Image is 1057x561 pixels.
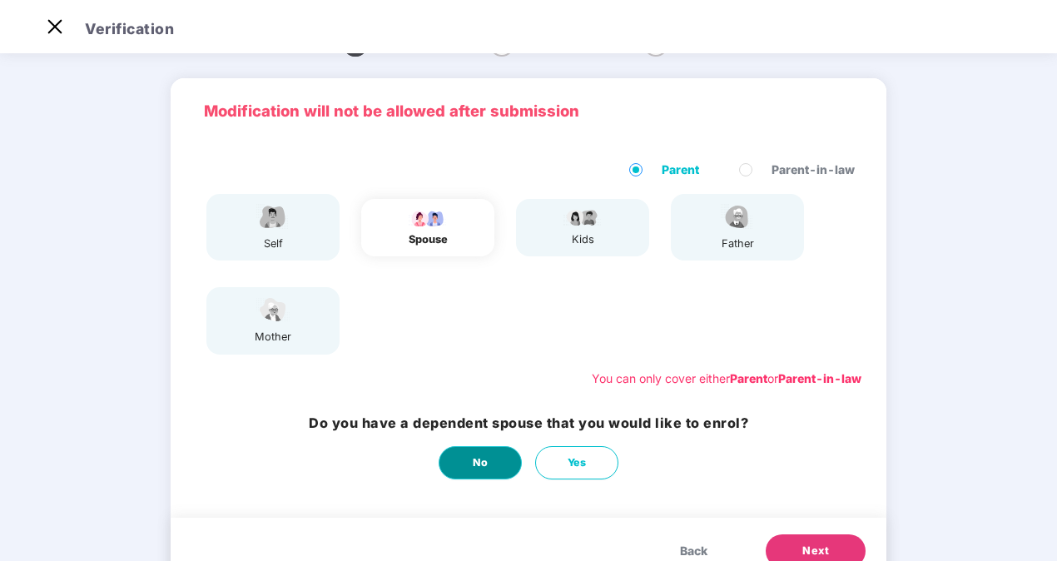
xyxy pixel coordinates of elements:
img: svg+xml;base64,PHN2ZyB4bWxucz0iaHR0cDovL3d3dy53My5vcmcvMjAwMC9zdmciIHdpZHRoPSI1NCIgaGVpZ2h0PSIzOC... [252,295,294,325]
span: No [473,454,489,471]
img: svg+xml;base64,PHN2ZyBpZD0iRmF0aGVyX2ljb24iIHhtbG5zPSJodHRwOi8vd3d3LnczLm9yZy8yMDAwL3N2ZyIgeG1sbn... [717,202,758,231]
span: Parent-in-law [765,161,861,179]
div: self [252,236,294,252]
b: Parent-in-law [778,371,861,385]
b: Parent [730,371,767,385]
div: You can only cover either or [592,370,861,388]
span: Yes [568,454,587,471]
h3: Do you have a dependent spouse that you would like to enrol? [309,413,748,434]
img: svg+xml;base64,PHN2ZyBpZD0iRW1wbG95ZWVfbWFsZSIgeG1sbnM9Imh0dHA6Ly93d3cudzMub3JnLzIwMDAvc3ZnIiB3aW... [252,202,294,231]
p: Modification will not be allowed after submission [204,99,853,123]
span: Back [680,542,707,560]
img: svg+xml;base64,PHN2ZyB4bWxucz0iaHR0cDovL3d3dy53My5vcmcvMjAwMC9zdmciIHdpZHRoPSI3OS4wMzciIGhlaWdodD... [562,207,603,227]
div: father [717,236,758,252]
div: spouse [407,231,449,248]
button: No [439,446,522,479]
div: kids [562,231,603,248]
button: Yes [535,446,618,479]
span: Next [802,543,829,559]
span: Parent [655,161,706,179]
div: mother [252,329,294,345]
img: svg+xml;base64,PHN2ZyB4bWxucz0iaHR0cDovL3d3dy53My5vcmcvMjAwMC9zdmciIHdpZHRoPSI5Ny44OTciIGhlaWdodD... [407,207,449,227]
